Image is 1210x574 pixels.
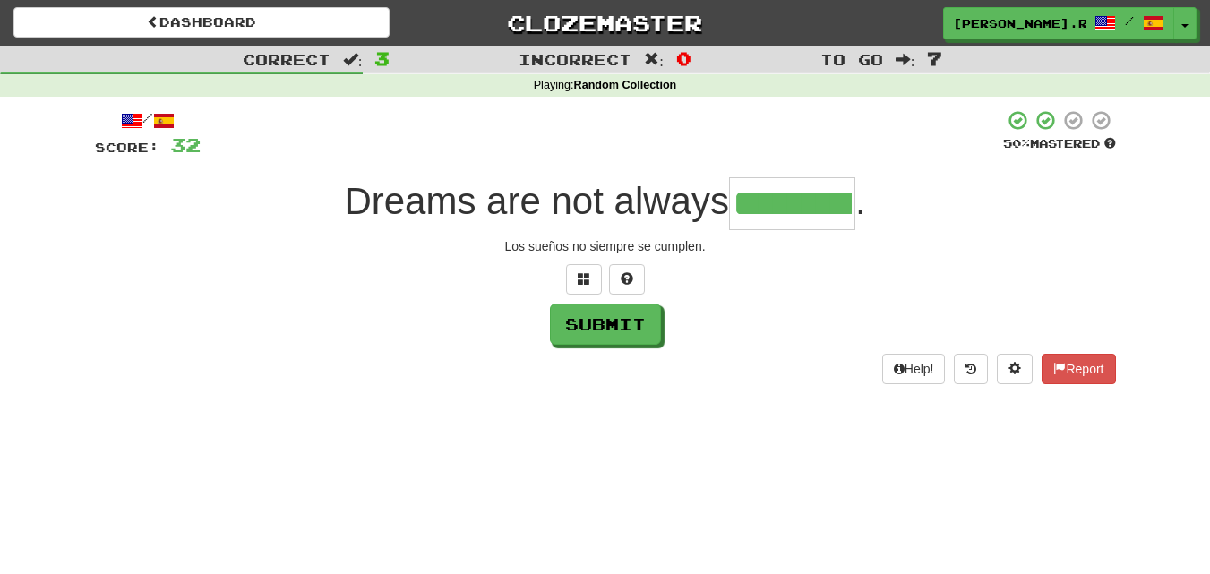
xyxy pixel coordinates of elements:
a: [PERSON_NAME].rom / [943,7,1174,39]
a: Dashboard [13,7,390,38]
button: Submit [550,304,661,345]
span: . [855,180,866,222]
button: Switch sentence to multiple choice alt+p [566,264,602,295]
span: : [343,52,363,67]
div: Los sueños no siempre se cumplen. [95,237,1116,255]
span: : [644,52,664,67]
span: Dreams are not always [344,180,729,222]
button: Help! [882,354,946,384]
span: : [896,52,915,67]
button: Single letter hint - you only get 1 per sentence and score half the points! alt+h [609,264,645,295]
span: 32 [170,133,201,156]
span: 3 [374,47,390,69]
span: To go [820,50,883,68]
span: Incorrect [519,50,631,68]
span: Score: [95,140,159,155]
strong: Random Collection [574,79,677,91]
div: Mastered [1003,136,1116,152]
span: Correct [243,50,330,68]
button: Round history (alt+y) [954,354,988,384]
span: 7 [927,47,942,69]
span: 50 % [1003,136,1030,150]
span: 0 [676,47,691,69]
span: / [1125,14,1134,27]
button: Report [1042,354,1115,384]
div: / [95,109,201,132]
a: Clozemaster [416,7,793,39]
span: [PERSON_NAME].rom [953,15,1086,31]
